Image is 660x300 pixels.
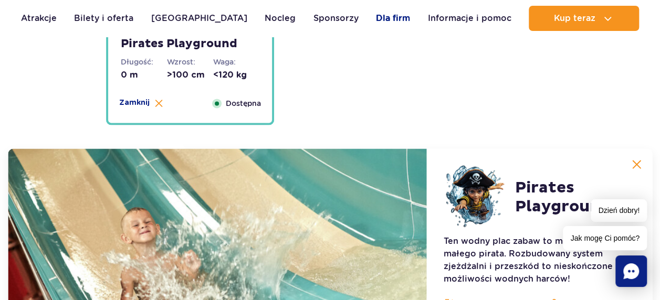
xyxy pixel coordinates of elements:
a: Dla firm [376,6,410,31]
dd: >100 cm [167,69,213,81]
dt: Wzrost: [167,57,213,67]
span: Dostępna [226,98,261,109]
span: Dzień dobry! [591,199,647,222]
img: 68496b3343aa7861054357.png [444,165,507,228]
a: Sponsorzy [313,6,359,31]
strong: Pirates Playground [121,37,259,51]
p: Ten wodny plac zabaw to marzenie każdego małego pirata. Rozbudowany system zjeżdżalni i przeszkód... [444,234,635,285]
a: Bilety i oferta [74,6,133,31]
dt: Waga: [213,57,259,67]
a: [GEOGRAPHIC_DATA] [151,6,247,31]
a: Nocleg [265,6,296,31]
a: Informacje i pomoc [428,6,511,31]
dt: Długość: [121,57,167,67]
a: Atrakcje [21,6,57,31]
span: Kup teraz [553,14,595,23]
div: Chat [615,255,647,287]
button: Kup teraz [529,6,639,31]
span: Jak mogę Ci pomóc? [563,226,647,250]
h2: Pirates Playground [515,178,635,216]
dd: 0 m [121,69,167,81]
button: Zamknij [119,98,163,108]
dd: <120 kg [213,69,259,81]
span: Zamknij [119,98,150,108]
